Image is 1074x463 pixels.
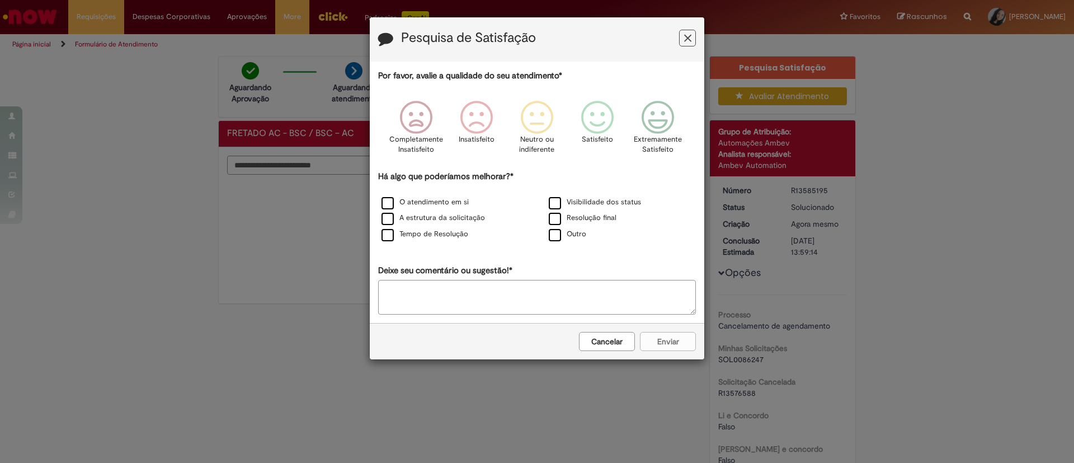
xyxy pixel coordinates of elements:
div: Satisfeito [569,92,626,169]
div: Completamente Insatisfeito [387,92,444,169]
label: Deixe seu comentário ou sugestão!* [378,265,512,277]
p: Neutro ou indiferente [517,134,557,155]
label: Visibilidade dos status [549,197,641,208]
label: Tempo de Resolução [381,229,468,240]
p: Insatisfeito [459,134,494,145]
label: Pesquisa de Satisfação [401,31,536,45]
label: O atendimento em si [381,197,469,208]
div: Há algo que poderíamos melhorar?* [378,171,696,243]
p: Extremamente Satisfeito [634,134,682,155]
p: Satisfeito [582,134,613,145]
p: Completamente Insatisfeito [389,134,443,155]
label: A estrutura da solicitação [381,213,485,223]
div: Neutro ou indiferente [508,92,566,169]
label: Resolução final [549,213,616,223]
div: Insatisfeito [448,92,505,169]
div: Extremamente Satisfeito [629,92,686,169]
button: Cancelar [579,332,635,351]
label: Outro [549,229,586,240]
label: Por favor, avalie a qualidade do seu atendimento* [378,70,562,82]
